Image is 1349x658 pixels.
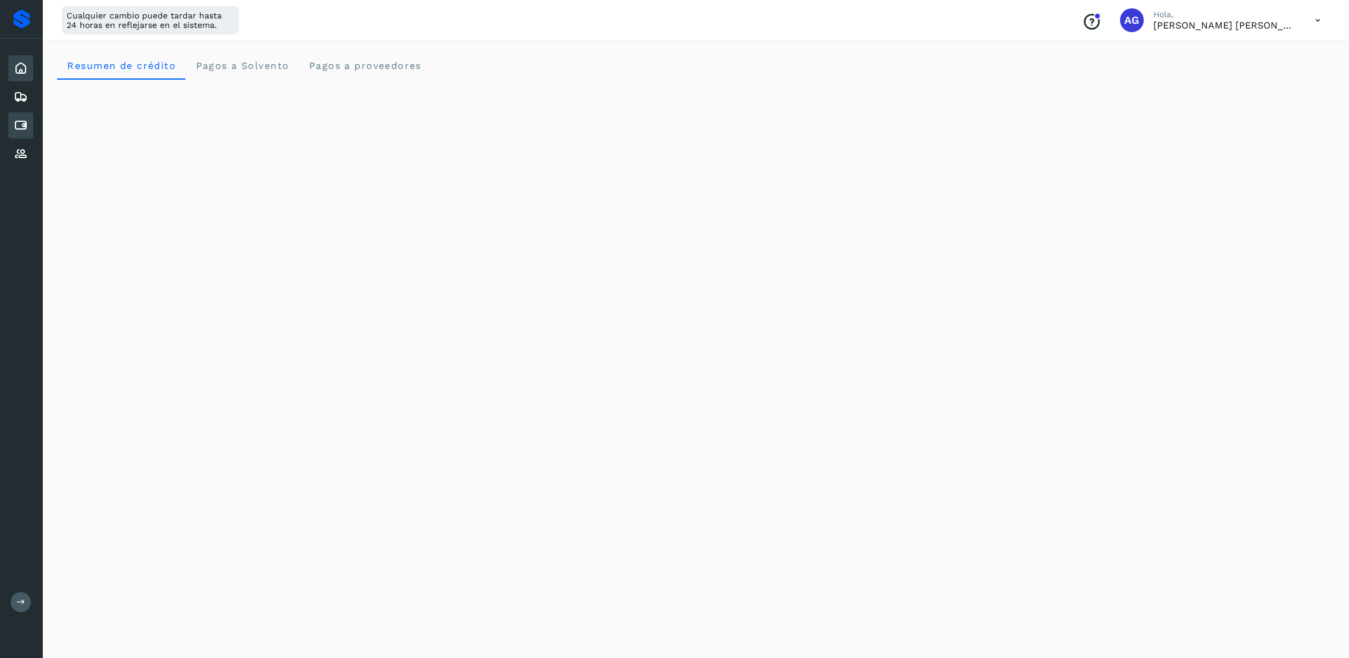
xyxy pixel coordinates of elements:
div: Proveedores [8,141,33,167]
div: Inicio [8,55,33,81]
div: Cualquier cambio puede tardar hasta 24 horas en reflejarse en el sistema. [62,6,239,34]
p: Hola, [1153,10,1296,20]
p: Abigail Gonzalez Leon [1153,20,1296,31]
div: Cuentas por pagar [8,112,33,138]
span: Pagos a Solvento [195,60,289,71]
div: Embarques [8,84,33,110]
span: Pagos a proveedores [308,60,422,71]
span: Resumen de crédito [67,60,176,71]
